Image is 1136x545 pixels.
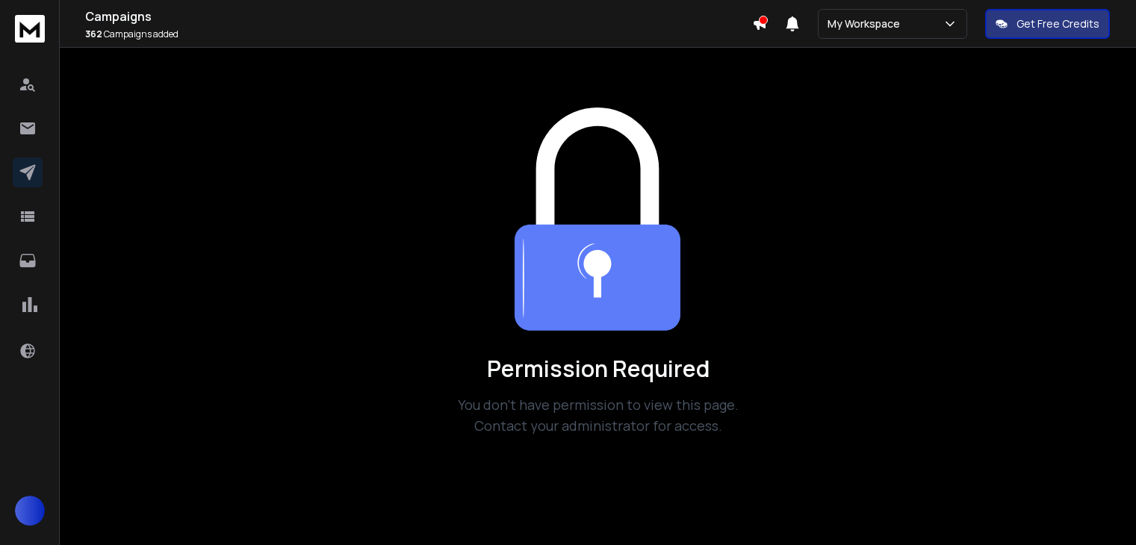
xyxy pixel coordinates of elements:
p: Campaigns added [85,28,752,40]
p: You don't have permission to view this page. Contact your administrator for access. [431,394,766,436]
h1: Permission Required [431,355,766,382]
p: Get Free Credits [1016,16,1099,31]
span: 362 [85,28,102,40]
p: My Workspace [828,16,906,31]
img: Team collaboration [515,108,680,331]
img: logo [15,15,45,43]
h1: Campaigns [85,7,752,25]
button: Get Free Credits [985,9,1110,39]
